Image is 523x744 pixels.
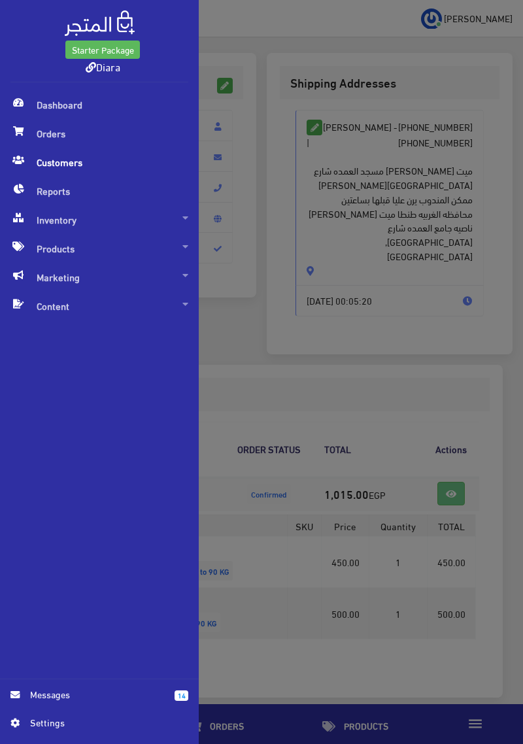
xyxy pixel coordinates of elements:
[65,10,135,36] img: .
[10,205,188,234] span: Inventory
[175,690,188,701] span: 14
[30,715,178,730] span: Settings
[10,715,188,736] a: Settings
[10,148,188,177] span: Customers
[10,687,188,715] a: 14 Messages
[10,292,188,320] span: Content
[10,263,188,292] span: Marketing
[86,57,120,76] a: Diara
[10,119,188,148] span: Orders
[30,687,164,702] span: Messages
[10,177,188,205] span: Reports
[65,41,139,59] a: Starter Package
[10,90,188,119] span: Dashboard
[10,234,188,263] span: Products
